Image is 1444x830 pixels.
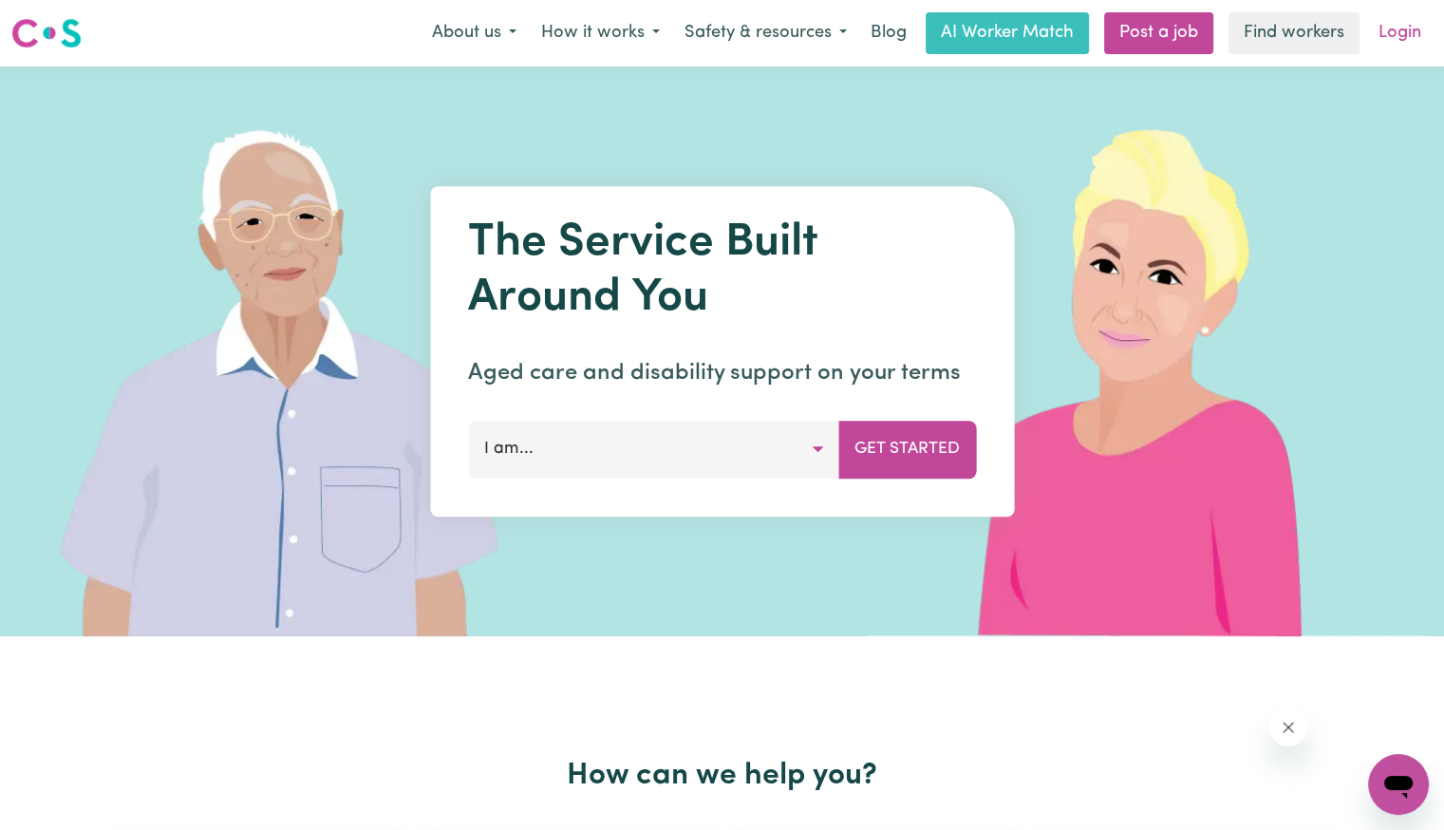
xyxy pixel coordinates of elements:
[1269,708,1307,746] iframe: Close message
[1368,754,1429,815] iframe: Button to launch messaging window
[107,758,1338,794] h2: How can we help you?
[468,356,976,390] p: Aged care and disability support on your terms
[468,217,976,326] h1: The Service Built Around You
[672,13,859,53] button: Safety & resources
[1228,12,1360,54] a: Find workers
[838,421,976,478] button: Get Started
[468,421,839,478] button: I am...
[1367,12,1433,54] a: Login
[1104,12,1213,54] a: Post a job
[859,12,918,54] a: Blog
[11,16,82,50] img: Careseekers logo
[11,13,115,28] span: Need any help?
[926,12,1089,54] a: AI Worker Match
[11,11,82,55] a: Careseekers logo
[529,13,672,53] button: How it works
[420,13,529,53] button: About us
